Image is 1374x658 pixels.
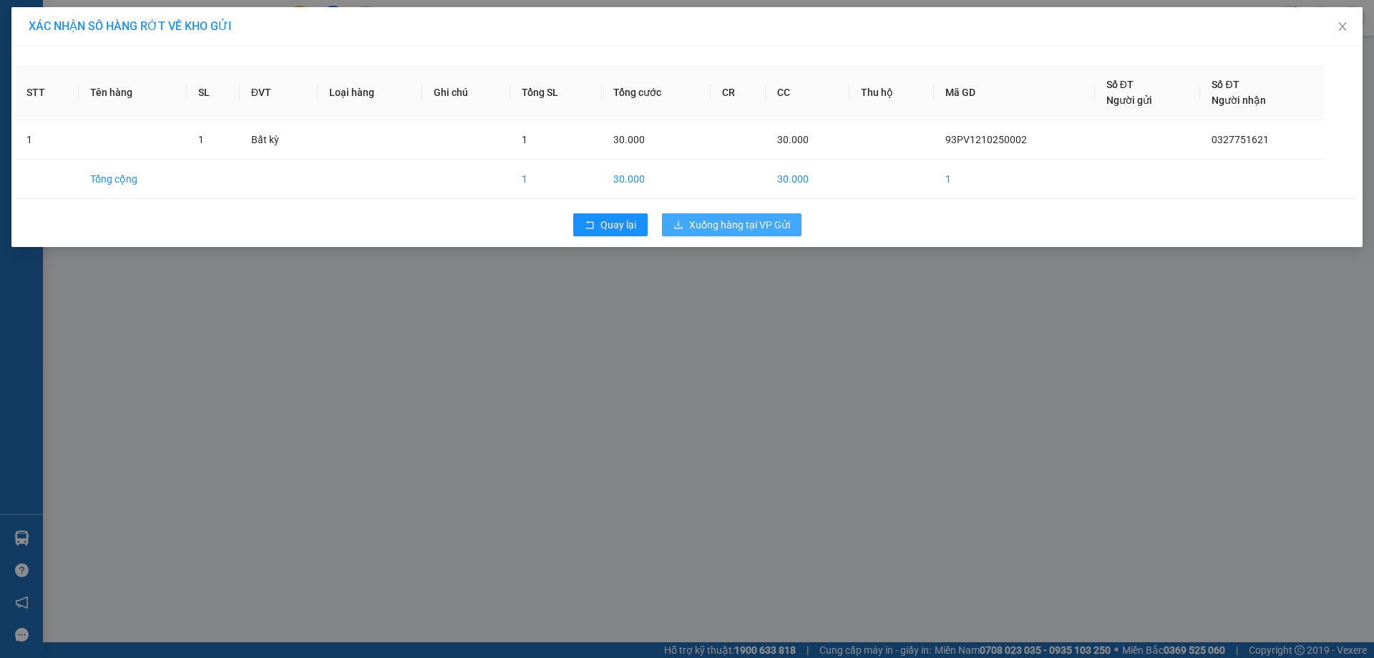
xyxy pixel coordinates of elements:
[198,134,204,145] span: 1
[510,160,602,199] td: 1
[1212,79,1239,90] span: Số ĐT
[689,217,790,233] span: Xuống hàng tại VP Gửi
[766,65,849,120] th: CC
[849,65,934,120] th: Thu hộ
[15,120,79,160] td: 1
[711,65,766,120] th: CR
[1322,7,1363,47] button: Close
[934,160,1095,199] td: 1
[613,134,645,145] span: 30.000
[573,213,648,236] button: rollbackQuay lại
[79,65,187,120] th: Tên hàng
[79,160,187,199] td: Tổng cộng
[15,65,79,120] th: STT
[600,217,636,233] span: Quay lại
[29,19,232,33] span: XÁC NHẬN SỐ HÀNG RỚT VỀ KHO GỬI
[240,120,318,160] td: Bất kỳ
[662,213,801,236] button: downloadXuống hàng tại VP Gửi
[1106,95,1152,106] span: Người gửi
[777,134,809,145] span: 30.000
[585,220,595,231] span: rollback
[1106,79,1134,90] span: Số ĐT
[510,65,602,120] th: Tổng SL
[240,65,318,120] th: ĐVT
[187,65,240,120] th: SL
[766,160,849,199] td: 30.000
[422,65,510,120] th: Ghi chú
[673,220,683,231] span: download
[1212,134,1269,145] span: 0327751621
[1337,21,1348,32] span: close
[945,134,1027,145] span: 93PV1210250002
[602,160,711,199] td: 30.000
[934,65,1095,120] th: Mã GD
[602,65,711,120] th: Tổng cước
[1212,95,1266,106] span: Người nhận
[522,134,527,145] span: 1
[318,65,422,120] th: Loại hàng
